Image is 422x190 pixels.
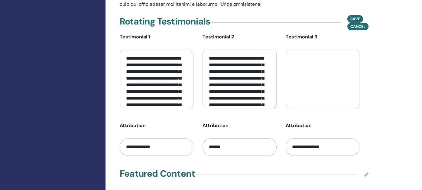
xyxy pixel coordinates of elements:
[120,122,193,129] p: Attribution
[203,122,276,129] p: Attribution
[120,16,210,27] h4: Rotating Testimonials
[120,33,193,41] p: Testimonial 1
[286,33,359,41] p: Testimonial 3
[286,122,359,129] p: Attribution
[350,24,365,29] span: Cancel
[350,16,360,21] span: Save
[347,15,363,23] button: Save
[203,33,276,41] p: Testimonial 2
[120,168,195,179] h4: Featured Content
[347,23,368,30] button: Cancel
